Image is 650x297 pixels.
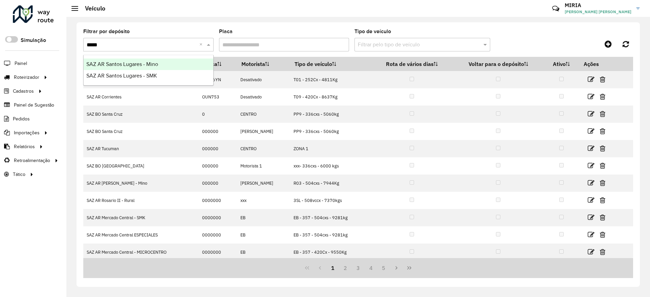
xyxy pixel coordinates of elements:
span: [PERSON_NAME] [PERSON_NAME] [565,9,631,15]
td: EB [237,244,290,261]
th: Ativo [544,57,579,71]
a: Editar [588,75,594,84]
label: Filtrar por depósito [83,27,130,36]
span: Roteirizador [14,74,39,81]
button: 5 [377,261,390,274]
td: xxx [237,192,290,209]
td: EB [237,209,290,226]
button: 1 [326,261,339,274]
td: SAZ BO [GEOGRAPHIC_DATA] [83,157,199,175]
td: AF836YN [199,71,237,88]
td: SAZ AR Mercado Central - SMK [83,209,199,226]
button: 4 [365,261,377,274]
a: Editar [588,161,594,170]
td: EB - 357 - 504cxs - 9281kg [290,226,372,244]
th: Rota de vários dias [371,57,453,71]
a: Excluir [600,230,605,239]
span: SAZ AR Santos Lugares - Mino [86,61,158,67]
a: Editar [588,127,594,136]
span: Retroalimentação [14,157,50,164]
a: Editar [588,196,594,205]
td: 000000 [199,175,237,192]
td: CENTRO [237,140,290,157]
span: Pedidos [13,115,30,122]
a: Excluir [600,75,605,84]
span: Clear all [199,41,205,49]
td: SAZ BO Santa Cruz [83,123,199,140]
td: 0000000 [199,209,237,226]
td: PP9 - 336cxs - 5060kg [290,123,372,140]
td: SAZ AR Mercado Central ESPECIALES [83,226,199,244]
td: Motorista 1 [237,157,290,175]
td: SAZ AR Rosario II - Rural [83,192,199,209]
a: Excluir [600,161,605,170]
td: Desativado [237,88,290,106]
a: Excluir [600,178,605,187]
a: Editar [588,109,594,118]
td: CENTRO [237,106,290,123]
td: SAZ AR Mercado Central - MICROCENTRO [83,244,199,261]
td: 000000 [199,123,237,140]
a: Excluir [600,213,605,222]
label: Simulação [21,36,46,44]
td: PP9 - 336cxs - 5060kg [290,106,372,123]
td: 0000000 [199,226,237,244]
a: Editar [588,144,594,153]
td: 000000 [199,157,237,175]
th: Placa [199,57,237,71]
a: Contato Rápido [548,1,563,16]
span: Tático [13,171,25,178]
td: Desativado [237,71,290,88]
a: Editar [588,178,594,187]
span: Cadastros [13,88,34,95]
td: SAZ AR [PERSON_NAME] - Mino [83,175,199,192]
a: Editar [588,92,594,101]
td: [PERSON_NAME] [237,123,290,140]
th: Voltar para o depósito [453,57,544,71]
a: Excluir [600,196,605,205]
td: R03 - 504cxs - 7944Kg [290,175,372,192]
a: Excluir [600,92,605,101]
td: 0 [199,106,237,123]
td: T09 - 420Cx - 8637Kg [290,88,372,106]
td: SAZ AR Tucuman [83,140,199,157]
span: Painel de Sugestão [14,101,54,109]
button: Last Page [403,261,416,274]
th: Motorista [237,57,290,71]
span: Painel [15,60,27,67]
h3: MIRIA [565,2,631,8]
a: Excluir [600,247,605,256]
h2: Veículo [78,5,105,12]
span: Relatórios [14,143,35,150]
button: 3 [352,261,365,274]
td: ZONA 1 [290,140,372,157]
td: 0000000 [199,192,237,209]
a: Editar [588,213,594,222]
td: T01 - 252Cx - 4811Kg [290,71,372,88]
td: [PERSON_NAME] [237,175,290,192]
td: xxx- 336cxs - 6000 kgs [290,157,372,175]
td: 000000 [199,140,237,157]
span: SAZ AR Santos Lugares - SMK [86,73,157,78]
a: Excluir [600,109,605,118]
td: EB - 357 - 504cxs - 9281kg [290,209,372,226]
td: OUN753 [199,88,237,106]
th: Tipo de veículo [290,57,372,71]
button: 2 [339,261,352,274]
label: Tipo de veículo [354,27,391,36]
a: Editar [588,230,594,239]
button: Next Page [390,261,403,274]
td: 0000000 [199,244,237,261]
td: EB [237,226,290,244]
a: Excluir [600,144,605,153]
a: Editar [588,247,594,256]
td: SAZ AR Corrientes [83,88,199,106]
ng-dropdown-panel: Options list [83,55,214,86]
span: Importações [14,129,40,136]
td: 3SL - 508vccx - 7370kgs [290,192,372,209]
label: Placa [219,27,233,36]
td: EB - 357 - 420Cx - 9550Kg [290,244,372,261]
td: SAZ BO Santa Cruz [83,106,199,123]
a: Excluir [600,127,605,136]
th: Ações [579,57,620,71]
